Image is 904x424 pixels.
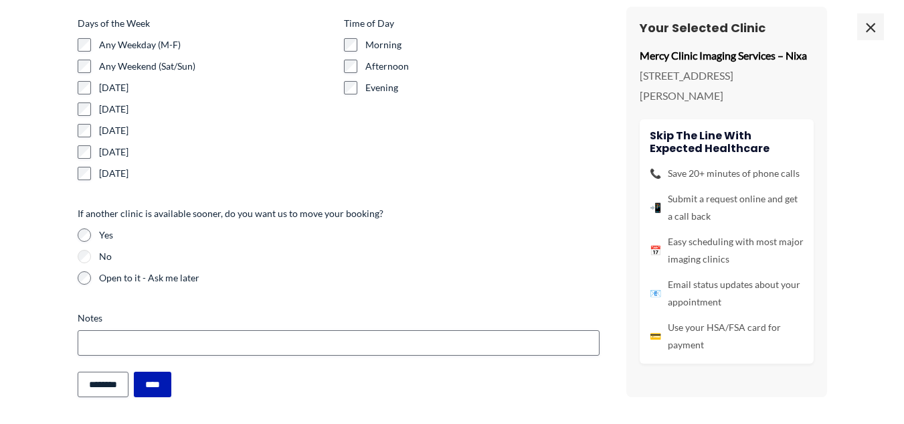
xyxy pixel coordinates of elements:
[650,285,661,302] span: 📧
[650,233,804,268] li: Easy scheduling with most major imaging clinics
[99,167,333,180] label: [DATE]
[365,38,600,52] label: Morning
[650,328,661,345] span: 💳
[78,17,150,30] legend: Days of the Week
[857,13,884,40] span: ×
[99,60,333,73] label: Any Weekend (Sat/Sun)
[78,311,600,325] label: Notes
[365,60,600,73] label: Afternoon
[344,17,394,30] legend: Time of Day
[650,276,804,311] li: Email status updates about your appointment
[640,66,814,106] p: [STREET_ADDRESS][PERSON_NAME]
[99,38,333,52] label: Any Weekday (M-F)
[640,20,814,36] h3: Your Selected Clinic
[650,319,804,354] li: Use your HSA/FSA card for payment
[640,46,814,66] p: Mercy Clinic Imaging Services – Nixa
[650,199,661,216] span: 📲
[650,165,804,182] li: Save 20+ minutes of phone calls
[99,145,333,159] label: [DATE]
[650,129,804,155] h4: Skip the line with Expected Healthcare
[99,250,600,263] label: No
[650,242,661,259] span: 📅
[78,207,383,220] legend: If another clinic is available sooner, do you want us to move your booking?
[99,271,600,285] label: Open to it - Ask me later
[99,102,333,116] label: [DATE]
[650,165,661,182] span: 📞
[365,81,600,94] label: Evening
[99,228,600,242] label: Yes
[99,124,333,137] label: [DATE]
[650,190,804,225] li: Submit a request online and get a call back
[99,81,333,94] label: [DATE]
